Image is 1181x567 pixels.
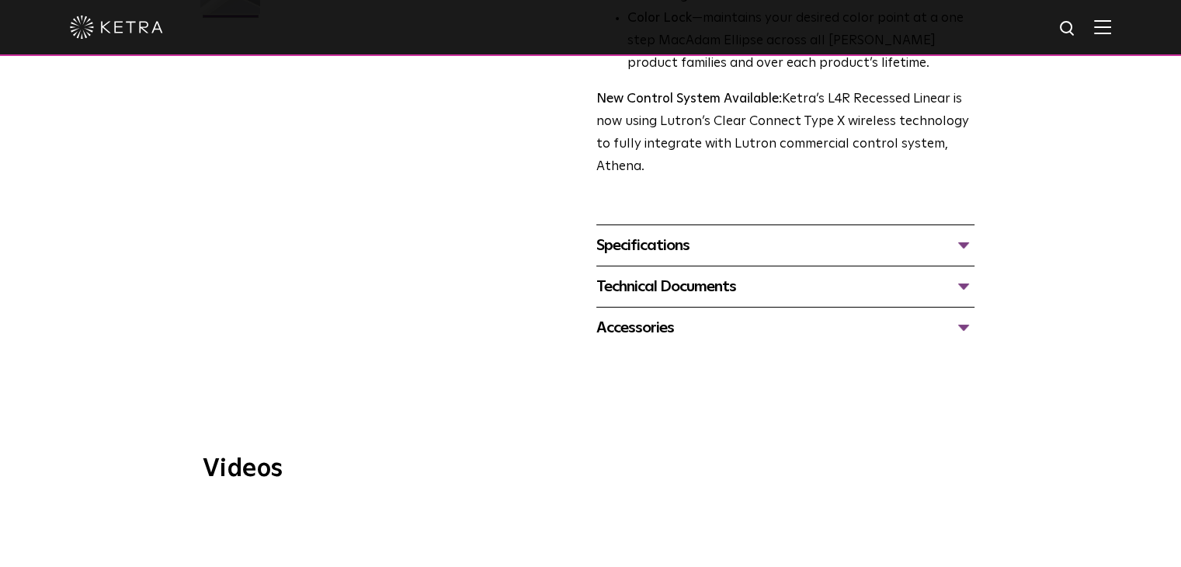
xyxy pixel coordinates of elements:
div: Specifications [596,233,974,258]
strong: New Control System Available: [596,92,782,106]
img: Hamburger%20Nav.svg [1094,19,1111,34]
img: search icon [1058,19,1078,39]
div: Accessories [596,315,974,340]
h3: Videos [203,457,979,482]
div: Technical Documents [596,274,974,299]
img: ketra-logo-2019-white [70,16,163,39]
p: Ketra’s L4R Recessed Linear is now using Lutron’s Clear Connect Type X wireless technology to ful... [596,89,974,179]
